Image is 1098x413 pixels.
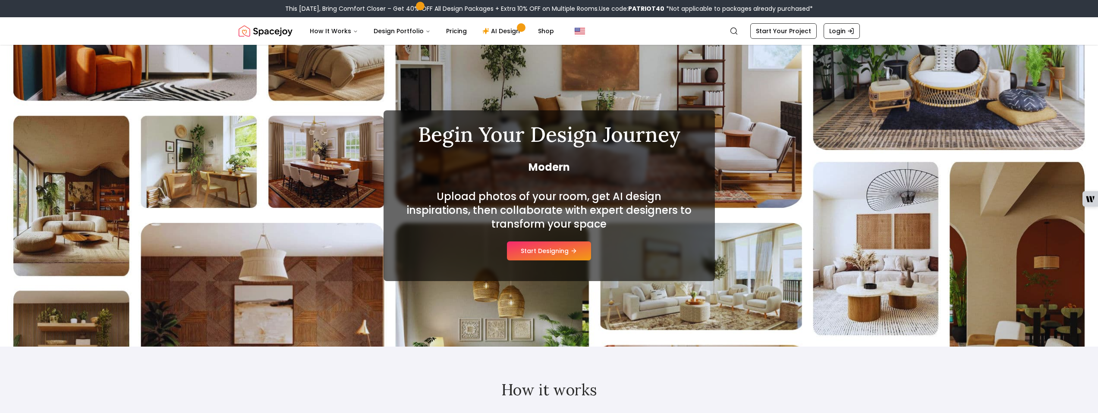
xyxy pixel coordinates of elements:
span: *Not applicable to packages already purchased* [664,4,813,13]
a: Start Your Project [750,23,817,39]
button: Design Portfolio [367,22,437,40]
h1: Begin Your Design Journey [404,124,694,145]
a: Shop [531,22,561,40]
a: Pricing [439,22,474,40]
img: Spacejoy Logo [239,22,293,40]
h2: Upload photos of your room, get AI design inspirations, then collaborate with expert designers to... [404,190,694,231]
button: How It Works [303,22,365,40]
button: Start Designing [507,241,591,260]
h2: How it works [287,381,812,398]
span: Use code: [599,4,664,13]
a: Spacejoy [239,22,293,40]
nav: Global [239,17,860,45]
a: AI Design [475,22,529,40]
div: This [DATE], Bring Comfort Closer – Get 40% OFF All Design Packages + Extra 10% OFF on Multiple R... [285,4,813,13]
b: PATRIOT40 [628,4,664,13]
span: Modern [404,160,694,174]
nav: Main [303,22,561,40]
img: United States [575,26,585,36]
a: Login [824,23,860,39]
